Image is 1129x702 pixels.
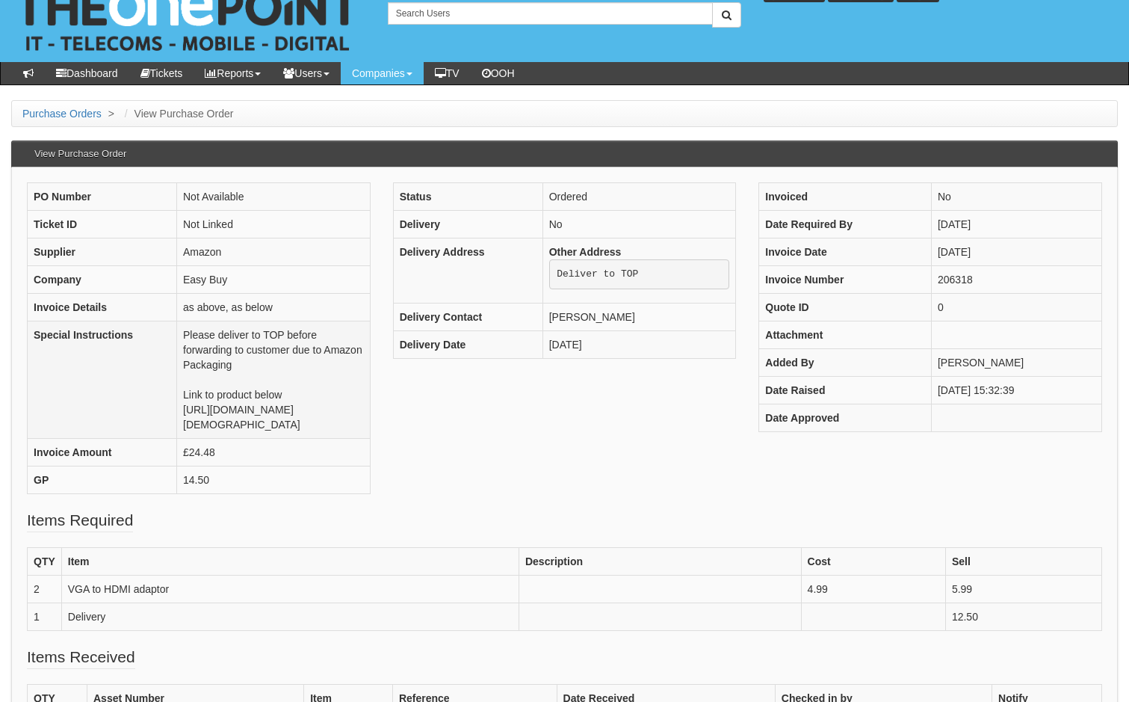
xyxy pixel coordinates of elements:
span: > [105,108,118,120]
th: Sell [945,548,1101,576]
th: Ticket ID [28,211,177,238]
td: Easy Buy [177,266,371,294]
td: Amazon [177,238,371,266]
td: 14.50 [177,467,371,494]
a: Companies [341,62,424,84]
th: Supplier [28,238,177,266]
a: OOH [471,62,526,84]
th: Delivery Contact [393,303,542,330]
th: Cost [801,548,945,576]
th: Date Raised [759,377,932,404]
th: Description [519,548,801,576]
a: Reports [194,62,272,84]
td: No [931,183,1101,211]
td: £24.48 [177,439,371,467]
td: 2 [28,576,62,603]
legend: Items Received [27,646,135,669]
td: [DATE] 15:32:39 [931,377,1101,404]
input: Search Users [388,2,714,25]
th: Added By [759,349,932,377]
th: QTY [28,548,62,576]
th: PO Number [28,183,177,211]
li: View Purchase Order [121,106,234,121]
td: 0 [931,294,1101,321]
td: [PERSON_NAME] [542,303,736,330]
h3: View Purchase Order [27,141,134,167]
td: [DATE] [542,330,736,358]
th: Date Approved [759,404,932,432]
th: Invoice Amount [28,439,177,467]
legend: Items Required [27,509,133,532]
a: TV [424,62,471,84]
td: 5.99 [945,576,1101,603]
td: Not Available [177,183,371,211]
th: Delivery Address [393,238,542,304]
th: Attachment [759,321,932,349]
td: Please deliver to TOP before forwarding to customer due to Amazon Packaging Link to product below... [177,321,371,439]
td: as above, as below [177,294,371,321]
th: Status [393,183,542,211]
pre: Deliver to TOP [549,259,730,289]
td: 12.50 [945,603,1101,631]
td: No [542,211,736,238]
td: Not Linked [177,211,371,238]
a: Tickets [129,62,194,84]
th: Date Required By [759,211,932,238]
b: Other Address [549,246,622,258]
th: Delivery Date [393,330,542,358]
td: Ordered [542,183,736,211]
td: [PERSON_NAME] [931,349,1101,377]
td: 4.99 [801,576,945,603]
th: Item [61,548,519,576]
th: Delivery [393,211,542,238]
a: Purchase Orders [22,108,102,120]
td: [DATE] [931,211,1101,238]
th: Invoice Number [759,266,932,294]
a: Users [272,62,341,84]
td: 206318 [931,266,1101,294]
th: Invoice Details [28,294,177,321]
th: Invoice Date [759,238,932,266]
th: Invoiced [759,183,932,211]
td: VGA to HDMI adaptor [61,576,519,603]
td: Delivery [61,603,519,631]
td: 1 [28,603,62,631]
a: Dashboard [45,62,129,84]
td: [DATE] [931,238,1101,266]
th: Company [28,266,177,294]
th: Quote ID [759,294,932,321]
th: Special Instructions [28,321,177,439]
th: GP [28,467,177,494]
